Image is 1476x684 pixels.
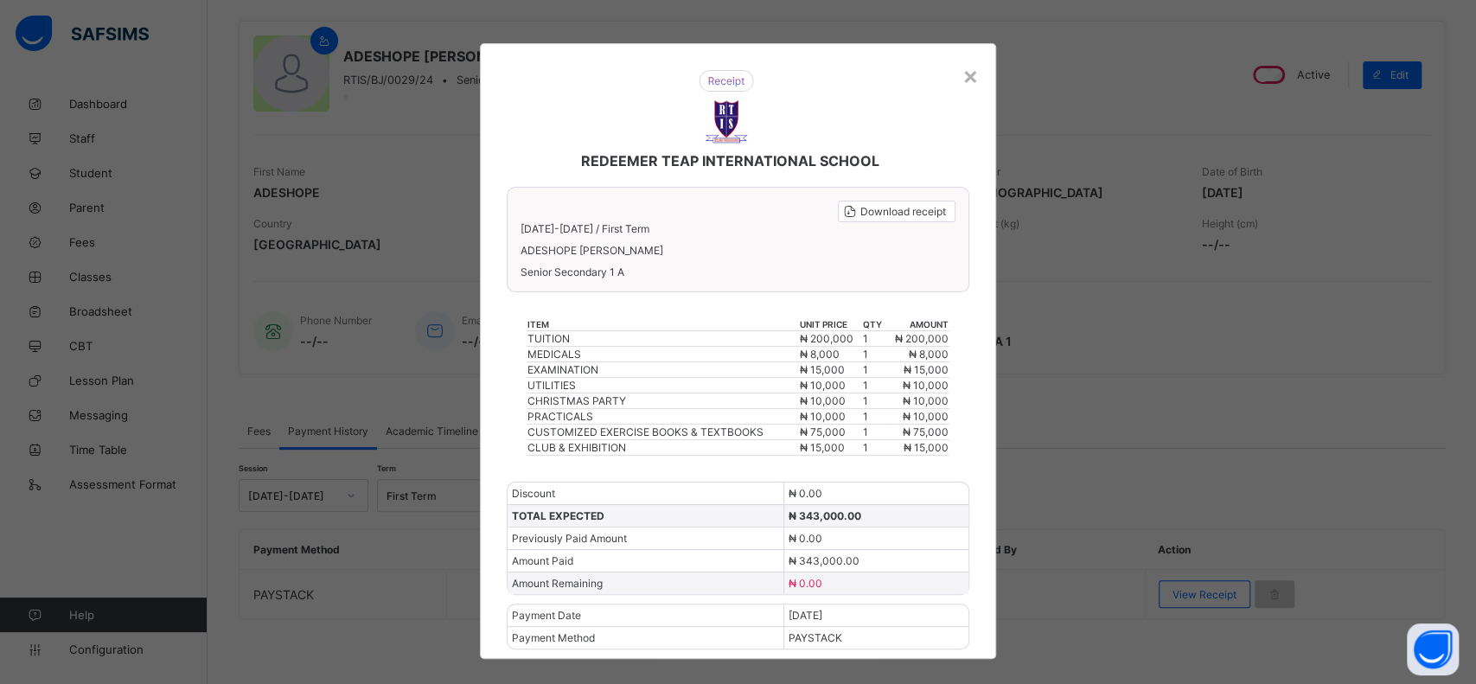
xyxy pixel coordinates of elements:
[512,554,573,567] span: Amount Paid
[800,441,845,454] span: ₦ 15,000
[527,318,799,331] th: item
[862,393,885,409] td: 1
[903,425,949,438] span: ₦ 75,000
[800,394,846,407] span: ₦ 10,000
[527,394,798,407] div: CHRISTMAS PARTY
[527,379,798,392] div: UTILITIES
[789,487,822,500] span: ₦ 0.00
[904,363,949,376] span: ₦ 15,000
[862,362,885,378] td: 1
[512,577,603,590] span: Amount Remaining
[800,332,853,345] span: ₦ 200,000
[789,577,822,590] span: ₦ 0.00
[512,609,581,622] span: Payment Date
[512,532,627,545] span: Previously Paid Amount
[800,410,846,423] span: ₦ 10,000
[527,332,798,345] div: TUITION
[862,440,885,456] td: 1
[1407,623,1459,675] button: Open asap
[895,332,949,345] span: ₦ 200,000
[789,609,822,622] span: [DATE]
[800,363,845,376] span: ₦ 15,000
[512,487,555,500] span: Discount
[799,318,862,331] th: unit price
[886,318,949,331] th: amount
[527,441,798,454] div: CLUB & EXHIBITION
[512,631,595,644] span: Payment Method
[903,410,949,423] span: ₦ 10,000
[521,265,955,278] span: Senior Secondary 1 A
[800,348,840,361] span: ₦ 8,000
[904,441,949,454] span: ₦ 15,000
[862,331,885,347] td: 1
[527,410,798,423] div: PRACTICALS
[705,100,748,144] img: REDEEMER TEAP INTERNATIONAL SCHOOL
[862,409,885,425] td: 1
[789,631,842,644] span: PAYSTACK
[527,425,798,438] div: CUSTOMIZED EXERCISE BOOKS & TEXTBOOKS
[862,347,885,362] td: 1
[860,205,946,218] span: Download receipt
[909,348,949,361] span: ₦ 8,000
[962,61,979,90] div: ×
[527,363,798,376] div: EXAMINATION
[800,379,846,392] span: ₦ 10,000
[789,532,822,545] span: ₦ 0.00
[800,425,846,438] span: ₦ 75,000
[527,348,798,361] div: MEDICALS
[862,425,885,440] td: 1
[789,509,861,522] span: ₦ 343,000.00
[581,152,879,169] span: REDEEMER TEAP INTERNATIONAL SCHOOL
[521,244,955,257] span: ADESHOPE [PERSON_NAME]
[512,509,604,522] span: TOTAL EXPECTED
[862,318,885,331] th: qty
[521,222,649,235] span: [DATE]-[DATE] / First Term
[862,378,885,393] td: 1
[903,379,949,392] span: ₦ 10,000
[903,394,949,407] span: ₦ 10,000
[789,554,859,567] span: ₦ 343,000.00
[699,70,754,92] img: receipt.26f346b57495a98c98ef9b0bc63aa4d8.svg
